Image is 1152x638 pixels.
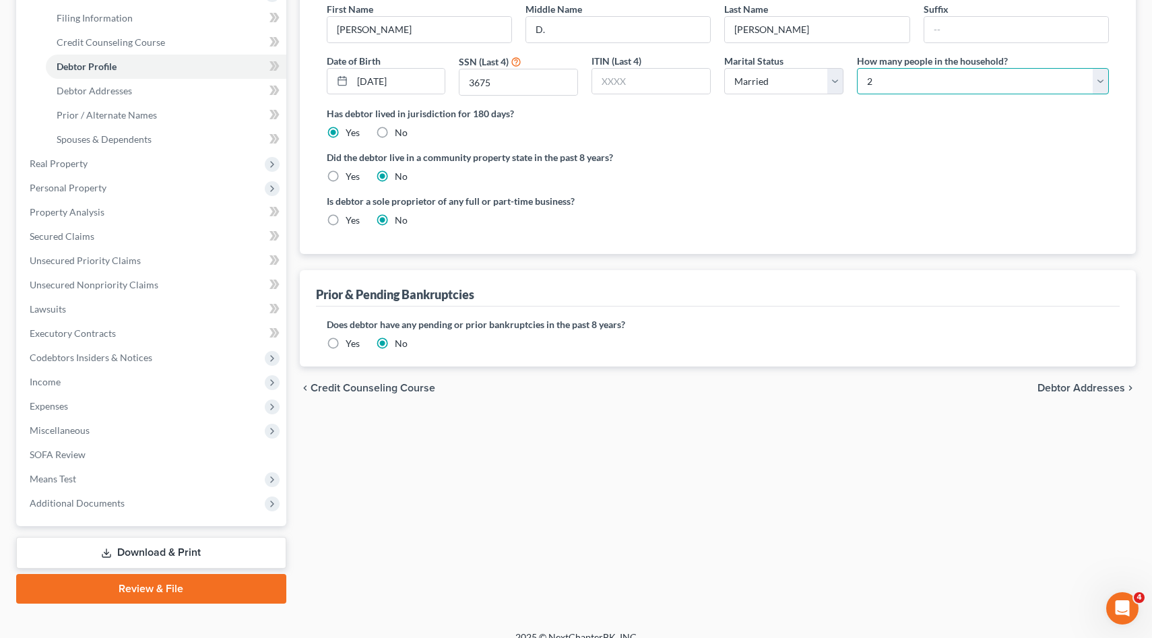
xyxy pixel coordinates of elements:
input: -- [924,17,1108,42]
label: First Name [327,2,373,16]
a: Prior / Alternate Names [46,103,286,127]
span: 4 [1134,592,1145,603]
label: Yes [346,214,360,227]
label: Yes [346,337,360,350]
a: Secured Claims [19,224,286,249]
input: XXXX [459,69,577,95]
span: Debtor Profile [57,61,117,72]
span: Real Property [30,158,88,169]
button: chevron_left Credit Counseling Course [300,383,435,393]
label: No [395,337,408,350]
a: Debtor Profile [46,55,286,79]
span: Additional Documents [30,497,125,509]
i: chevron_left [300,383,311,393]
button: Debtor Addresses chevron_right [1037,383,1136,393]
a: Review & File [16,574,286,604]
span: SOFA Review [30,449,86,460]
span: Debtor Addresses [57,85,132,96]
label: Has debtor lived in jurisdiction for 180 days? [327,106,1110,121]
span: Unsecured Nonpriority Claims [30,279,158,290]
input: MM/DD/YYYY [352,69,445,94]
span: Expenses [30,400,68,412]
label: Did the debtor live in a community property state in the past 8 years? [327,150,1110,164]
a: Debtor Addresses [46,79,286,103]
span: Property Analysis [30,206,104,218]
label: No [395,170,408,183]
span: Means Test [30,473,76,484]
label: Marital Status [724,54,783,68]
i: chevron_right [1125,383,1136,393]
input: XXXX [592,69,710,94]
label: ITIN (Last 4) [591,54,641,68]
a: Property Analysis [19,200,286,224]
span: Credit Counseling Course [311,383,435,393]
span: Lawsuits [30,303,66,315]
label: Yes [346,170,360,183]
label: Date of Birth [327,54,381,68]
span: Credit Counseling Course [57,36,165,48]
span: Codebtors Insiders & Notices [30,352,152,363]
label: How many people in the household? [857,54,1008,68]
input: M.I [526,17,710,42]
a: Unsecured Priority Claims [19,249,286,273]
span: Personal Property [30,182,106,193]
span: Debtor Addresses [1037,383,1125,393]
label: Last Name [724,2,768,16]
span: Spouses & Dependents [57,133,152,145]
label: Does debtor have any pending or prior bankruptcies in the past 8 years? [327,317,1110,331]
span: Secured Claims [30,230,94,242]
a: Executory Contracts [19,321,286,346]
a: Spouses & Dependents [46,127,286,152]
span: Income [30,376,61,387]
span: Miscellaneous [30,424,90,436]
a: Credit Counseling Course [46,30,286,55]
label: No [395,126,408,139]
span: Unsecured Priority Claims [30,255,141,266]
input: -- [327,17,511,42]
a: SOFA Review [19,443,286,467]
div: Prior & Pending Bankruptcies [316,286,474,302]
a: Download & Print [16,537,286,569]
iframe: Intercom live chat [1106,592,1139,625]
a: Unsecured Nonpriority Claims [19,273,286,297]
label: Suffix [924,2,949,16]
a: Filing Information [46,6,286,30]
label: Yes [346,126,360,139]
input: -- [725,17,909,42]
label: Middle Name [525,2,582,16]
label: SSN (Last 4) [459,55,509,69]
span: Executory Contracts [30,327,116,339]
span: Prior / Alternate Names [57,109,157,121]
label: Is debtor a sole proprietor of any full or part-time business? [327,194,711,208]
span: Filing Information [57,12,133,24]
a: Lawsuits [19,297,286,321]
label: No [395,214,408,227]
